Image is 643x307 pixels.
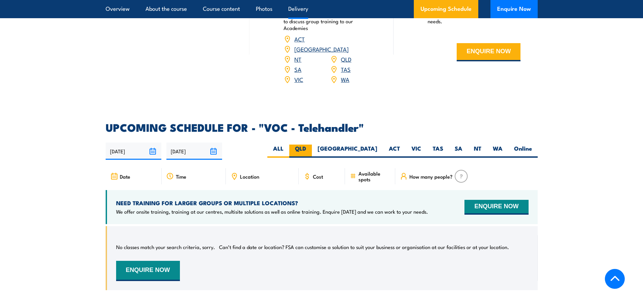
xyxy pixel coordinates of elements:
[427,145,449,158] label: TAS
[294,45,349,53] a: [GEOGRAPHIC_DATA]
[116,199,428,207] h4: NEED TRAINING FOR LARGER GROUPS OR MULTIPLE LOCATIONS?
[176,174,186,179] span: Time
[358,171,391,182] span: Available spots
[166,143,222,160] input: To date
[464,200,528,215] button: ENQUIRE NOW
[457,43,520,61] button: ENQUIRE NOW
[267,145,289,158] label: ALL
[284,11,377,31] p: Book your training now or enquire [DATE] to discuss group training to our Academies
[409,174,453,179] span: How many people?
[116,208,428,215] p: We offer onsite training, training at our centres, multisite solutions as well as online training...
[294,35,305,43] a: ACT
[313,174,323,179] span: Cost
[449,145,468,158] label: SA
[294,65,301,73] a: SA
[116,261,180,281] button: ENQUIRE NOW
[294,75,303,83] a: VIC
[341,65,351,73] a: TAS
[106,143,161,160] input: From date
[106,122,538,132] h2: UPCOMING SCHEDULE FOR - "VOC - Telehandler"
[120,174,130,179] span: Date
[341,75,349,83] a: WA
[312,145,383,158] label: [GEOGRAPHIC_DATA]
[406,145,427,158] label: VIC
[341,55,351,63] a: QLD
[508,145,538,158] label: Online
[294,55,301,63] a: NT
[116,244,215,250] p: No classes match your search criteria, sorry.
[468,145,487,158] label: NT
[289,145,312,158] label: QLD
[383,145,406,158] label: ACT
[240,174,259,179] span: Location
[219,244,509,250] p: Can’t find a date or location? FSA can customise a solution to suit your business or organisation...
[487,145,508,158] label: WA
